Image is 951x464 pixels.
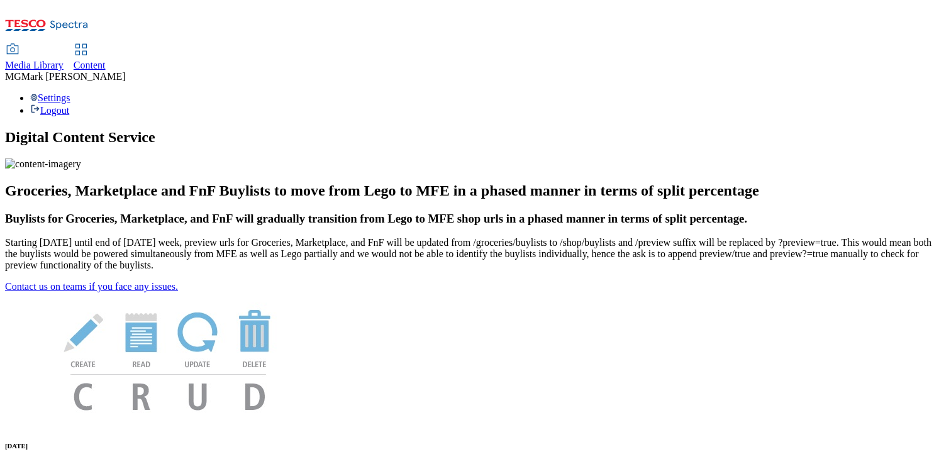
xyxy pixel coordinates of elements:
h1: Digital Content Service [5,129,946,146]
a: Logout [30,105,69,116]
span: Content [74,60,106,70]
span: MG [5,71,21,82]
h2: Groceries, Marketplace and FnF Buylists to move from Lego to MFE in a phased manner in terms of s... [5,182,946,199]
a: Settings [30,92,70,103]
a: Media Library [5,45,64,71]
span: Mark [PERSON_NAME] [21,71,126,82]
a: Content [74,45,106,71]
a: Contact us on teams if you face any issues. [5,281,178,292]
h3: Buylists for Groceries, Marketplace, and FnF will gradually transition from Lego to MFE shop urls... [5,212,946,226]
h6: [DATE] [5,442,946,450]
span: Media Library [5,60,64,70]
p: Starting [DATE] until end of [DATE] week, preview urls for Groceries, Marketplace, and FnF will b... [5,237,946,271]
img: content-imagery [5,158,81,170]
img: News Image [5,292,332,424]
